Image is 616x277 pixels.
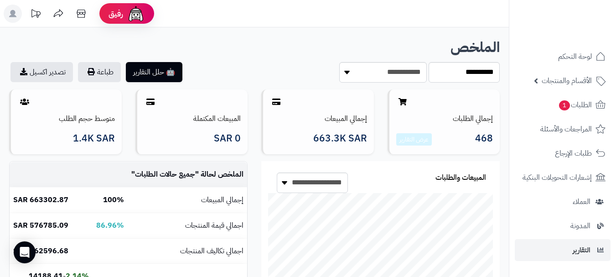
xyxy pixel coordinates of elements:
[126,62,182,82] button: 🤖 حلل التقارير
[14,241,36,263] div: Open Intercom Messenger
[78,62,121,82] button: طباعة
[13,220,68,231] b: 576785.09 SAR
[515,239,611,261] a: التقارير
[515,46,611,68] a: لوحة التحكم
[570,220,590,232] span: المدونة
[475,133,493,146] span: 468
[450,37,500,58] b: الملخص
[453,113,493,124] a: إجمالي الطلبات
[573,195,590,208] span: العملاء
[127,5,145,23] img: ai-face.png
[128,188,247,213] td: إجمالي المبيعات
[128,213,247,238] td: اجمالي قيمة المنتجات
[135,169,195,180] span: جميع حالات الطلبات
[573,244,590,256] span: التقارير
[435,174,486,182] h3: المبيعات والطلبات
[313,133,367,144] span: 663.3K SAR
[515,215,611,237] a: المدونة
[214,133,241,144] span: 0 SAR
[325,113,367,124] a: إجمالي المبيعات
[193,113,241,124] a: المبيعات المكتملة
[542,74,592,87] span: الأقسام والمنتجات
[515,118,611,140] a: المراجعات والأسئلة
[109,8,123,19] span: رفيق
[554,25,607,44] img: logo-2.png
[515,94,611,116] a: الطلبات1
[515,142,611,164] a: طلبات الإرجاع
[13,194,68,205] b: 663302.87 SAR
[59,113,115,124] a: متوسط حجم الطلب
[558,50,592,63] span: لوحة التحكم
[515,167,611,188] a: إشعارات التحويلات البنكية
[523,171,592,184] span: إشعارات التحويلات البنكية
[128,162,247,187] td: الملخص لحالة " "
[559,100,570,110] span: 1
[96,220,124,231] b: 86.96%
[73,133,115,144] span: 1.4K SAR
[13,246,68,256] b: 562596.68 SAR
[10,62,73,82] a: تصدير اكسيل
[399,135,429,144] a: عرض التقارير
[24,5,47,25] a: تحديثات المنصة
[103,194,124,205] b: 100%
[558,99,592,111] span: الطلبات
[515,191,611,213] a: العملاء
[540,123,592,136] span: المراجعات والأسئلة
[555,147,592,160] span: طلبات الإرجاع
[128,239,247,264] td: اجمالي تكاليف المنتجات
